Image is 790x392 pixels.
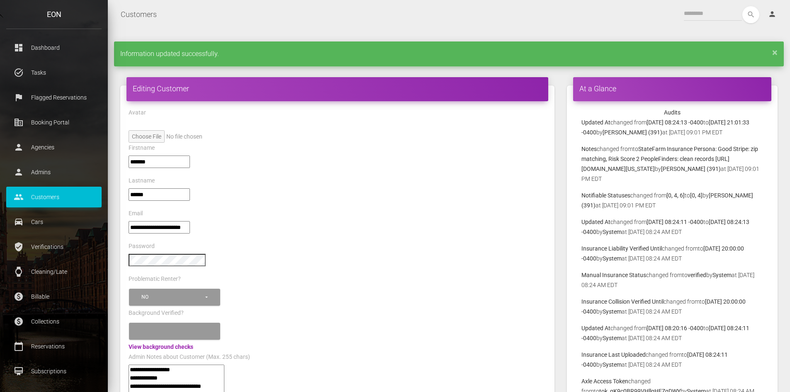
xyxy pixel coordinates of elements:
[129,109,146,117] label: Avatar
[6,87,102,108] a: flag Flagged Reservations
[6,336,102,357] a: calendar_today Reservations
[742,6,759,23] button: search
[12,141,95,153] p: Agencies
[133,83,542,94] h4: Editing Customer
[579,83,765,94] h4: At a Glance
[647,119,703,126] b: [DATE] 08:24:13 -0400
[6,112,102,133] a: corporate_fare Booking Portal
[581,217,763,237] p: changed from to by at [DATE] 08:24 AM EDT
[129,309,184,317] label: Background Verified?
[581,351,646,358] b: Insurance Last Uploaded
[12,290,95,303] p: Billable
[581,378,628,385] b: Axle Access Token
[12,66,95,79] p: Tasks
[6,162,102,183] a: person Admins
[114,41,784,66] div: Information updated successfully.
[129,275,181,283] label: Problematic Renter?
[603,129,662,136] b: [PERSON_NAME] (391)
[6,261,102,282] a: watch Cleaning/Late
[6,62,102,83] a: task_alt Tasks
[6,37,102,58] a: dashboard Dashboard
[581,243,763,263] p: changed from to by at [DATE] 08:24 AM EDT
[6,361,102,382] a: card_membership Subscriptions
[603,335,622,341] b: System
[121,4,157,25] a: Customers
[647,325,703,331] b: [DATE] 08:20:16 -0400
[603,255,622,262] b: System
[581,117,763,137] p: changed from to by at [DATE] 09:01 PM EDT
[603,361,622,368] b: System
[690,192,702,199] b: [0, 4]
[12,340,95,353] p: Reservations
[581,219,610,225] b: Updated At
[129,343,193,350] a: View background checks
[581,146,597,152] b: Notes
[603,308,622,315] b: System
[712,272,732,278] b: System
[581,270,763,290] p: changed from to by at [DATE] 08:24 AM EDT
[12,91,95,104] p: Flagged Reservations
[581,192,630,199] b: Notifiable Statuses
[772,50,778,55] a: ×
[647,219,703,225] b: [DATE] 08:24:11 -0400
[129,289,220,306] button: No
[12,265,95,278] p: Cleaning/Late
[762,6,784,23] a: person
[129,144,155,152] label: Firstname
[12,166,95,178] p: Admins
[581,298,664,305] b: Insurance Collision Verified Until
[581,190,763,210] p: changed from to by at [DATE] 09:01 PM EDT
[581,350,763,370] p: changed from to by at [DATE] 08:24 AM EDT
[581,245,662,252] b: Insurance Liability Verified Until
[12,116,95,129] p: Booking Portal
[6,137,102,158] a: person Agencies
[6,236,102,257] a: verified_user Verifications
[581,272,646,278] b: Manual Insurance Status
[581,119,610,126] b: Updated At
[661,166,721,172] b: [PERSON_NAME] (391)
[581,323,763,343] p: changed from to by at [DATE] 08:24 AM EDT
[129,242,155,251] label: Password
[6,286,102,307] a: paid Billable
[603,229,622,235] b: System
[6,187,102,207] a: people Customers
[12,41,95,54] p: Dashboard
[6,311,102,332] a: paid Collections
[6,212,102,232] a: drive_eta Cars
[666,192,685,199] b: [0, 4, 6]
[141,328,204,335] div: Please select
[129,323,220,340] button: Please select
[688,272,706,278] b: verified
[581,325,610,331] b: Updated At
[129,177,155,185] label: Lastname
[664,109,681,116] strong: Audits
[12,315,95,328] p: Collections
[12,365,95,377] p: Subscriptions
[129,353,250,361] label: Admin Notes about Customer (Max. 255 chars)
[129,209,143,218] label: Email
[581,146,758,172] b: StateFarm Insurance Persona: Good Stripe: zip matching, Risk Score 2 PeopleFinders: clean records...
[12,191,95,203] p: Customers
[581,144,763,184] p: changed from to by at [DATE] 09:01 PM EDT
[12,216,95,228] p: Cars
[12,241,95,253] p: Verifications
[581,297,763,317] p: changed from to by at [DATE] 08:24 AM EDT
[141,294,204,301] div: No
[768,10,776,18] i: person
